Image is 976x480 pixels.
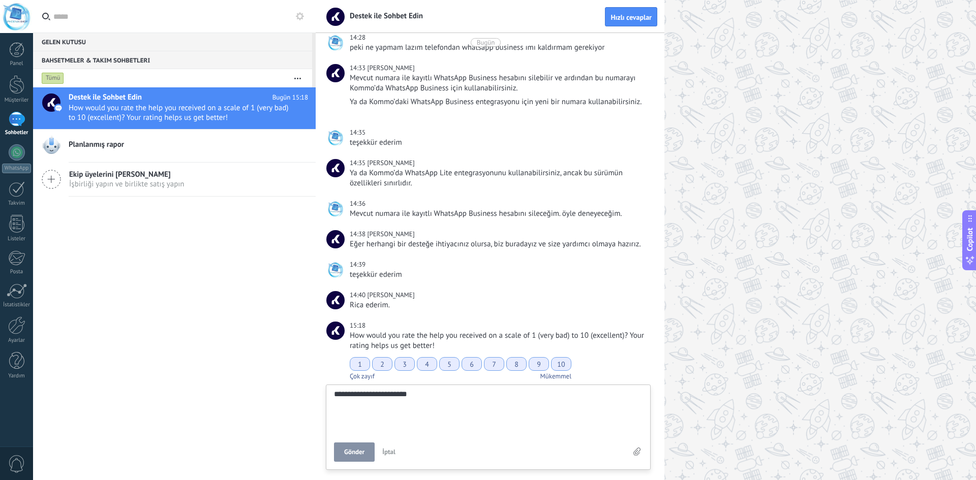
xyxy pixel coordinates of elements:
[69,140,124,150] span: Planlanmış rapor
[350,158,367,168] div: 14:35
[350,239,649,249] div: Eğer herhangi bir desteğe ihtiyacınız olursa, biz buradayız ve size yardımcı olmaya hazırız.
[350,321,367,331] div: 15:18
[272,92,308,103] span: Bugün 15:18
[33,51,312,69] div: Bahsetmeler & Takım sohbetleri
[326,322,345,340] span: Destek ile Sohbet Edin
[287,69,309,87] button: Daha fazla
[2,269,32,275] div: Posta
[367,158,414,167] span: Syed Daniyal Iqbal
[605,7,657,26] button: Hızlı cevaplar
[69,92,142,103] span: Destek ile Sohbet Edin
[326,230,345,248] span: Syed Daniyal Iqbal
[326,129,345,147] span: Burcu Ergin
[350,357,370,371] div: 1
[350,168,649,188] div: Ya da Kommo’da WhatsApp Lite entegrasyonunu kullanabilirsiniz, ancak bu sürümün özellikleri sınır...
[326,200,345,218] span: Burcu Ergin
[2,97,32,104] div: Müşteriler
[33,130,316,162] a: Planlanmış rapor
[350,331,649,351] div: How would you rate the help you received on a scale of 1 (very bad) to 10 (excellent)? Your ratin...
[350,199,367,209] div: 14:36
[417,357,437,371] div: 4
[33,87,316,129] a: Destek ile Sohbet Edin Bugün 15:18 How would you rate the help you received on a scale of 1 (very...
[2,337,32,344] div: Ayarlar
[326,64,345,82] span: Syed Daniyal Iqbal
[350,372,375,380] div: Çok zayıf
[350,73,649,93] div: Mevcut numara ile kayıtlı WhatsApp Business hesabını silebilir ve ardından bu numarayı Kommo’da W...
[382,447,395,456] span: İptal
[2,373,32,379] div: Yardım
[2,164,31,173] div: WhatsApp
[326,159,345,177] span: Syed Daniyal Iqbal
[462,357,482,371] div: 6
[965,228,975,251] span: Copilot
[33,33,312,51] div: Gelen Kutusu
[378,442,400,462] button: İptal
[506,357,527,371] div: 8
[2,60,32,67] div: Panel
[350,290,367,300] div: 14:40
[394,357,415,371] div: 3
[326,261,345,279] span: Burcu Ergin
[477,38,495,47] div: Bugün
[350,138,649,148] div: teşekkür ederim
[350,33,367,43] div: 14:28
[350,127,367,138] div: 14:35
[350,229,367,239] div: 14:38
[344,449,364,456] span: Gönder
[484,357,504,371] div: 7
[69,179,185,189] span: İşbirliği yapın ve birlikte satış yapın
[529,357,549,371] div: 9
[611,14,652,21] span: Hızlı cevaplar
[334,442,375,462] button: Gönder
[551,357,571,371] div: 10
[2,130,32,136] div: Sohbetler
[326,291,345,309] span: Syed Daniyal Iqbal
[350,97,649,107] div: Ya da Kommo’daki WhatsApp Business entegrasyonu için yeni bir numara kullanabilirsiniz.
[326,34,345,52] span: Burcu Ergin
[540,372,571,380] div: Mükemmel
[350,300,649,310] div: Rica ederim.
[350,63,367,73] div: 14:33
[2,200,32,207] div: Takvim
[350,43,649,53] div: peki ne yapmam lazım telefondan whatsapp business ımı kaldırmam gerekiyor
[344,11,423,21] span: Destek ile Sohbet Edin
[367,291,414,299] span: Syed Daniyal Iqbal
[42,72,64,84] div: Tümü
[69,170,185,179] span: Ekip üyelerini [PERSON_NAME]
[2,236,32,242] div: Listeler
[350,270,649,280] div: teşekkür ederim
[350,209,649,219] div: Mevcut numara ile kayıtlı WhatsApp Business hesabını sileceğim. öyle deneyeceğim.
[2,302,32,308] div: İstatistikler
[350,260,367,270] div: 14:39
[367,63,414,72] span: Syed Daniyal Iqbal
[69,103,289,122] span: How would you rate the help you received on a scale of 1 (very bad) to 10 (excellent)? Your ratin...
[367,230,414,238] span: Syed Daniyal Iqbal
[372,357,392,371] div: 2
[439,357,460,371] div: 5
